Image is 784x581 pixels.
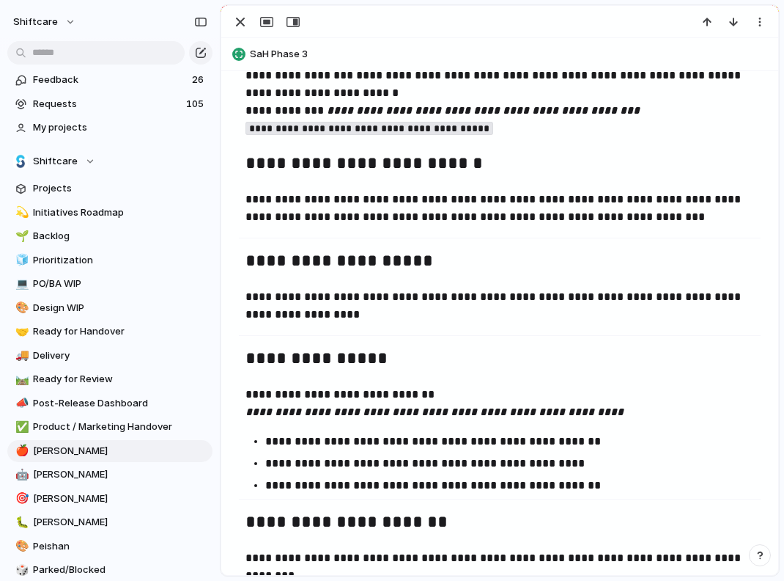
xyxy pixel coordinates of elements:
[33,348,207,363] span: Delivery
[15,490,26,507] div: 🎯
[7,392,212,414] a: 📣Post-Release Dashboard
[7,10,84,34] button: shiftcare
[7,488,212,510] a: 🎯[PERSON_NAME]
[13,444,28,458] button: 🍎
[33,444,207,458] span: [PERSON_NAME]
[13,277,28,291] button: 💻
[15,228,26,245] div: 🌱
[7,345,212,367] a: 🚚Delivery
[7,93,212,115] a: Requests105
[13,563,28,577] button: 🎲
[33,539,207,554] span: Peishan
[33,181,207,196] span: Projects
[13,396,28,411] button: 📣
[33,73,188,87] span: Feedback
[33,205,207,220] span: Initiatives Roadmap
[7,178,212,200] a: Projects
[13,229,28,244] button: 🌱
[7,440,212,462] a: 🍎[PERSON_NAME]
[13,348,28,363] button: 🚚
[15,204,26,221] div: 💫
[33,324,207,339] span: Ready for Handover
[13,539,28,554] button: 🎨
[15,467,26,483] div: 🤖
[15,252,26,268] div: 🧊
[7,69,212,91] a: Feedback26
[15,299,26,316] div: 🎨
[7,559,212,581] a: 🎲Parked/Blocked
[13,253,28,268] button: 🧊
[13,420,28,434] button: ✅
[13,301,28,315] button: 🎨
[33,277,207,291] span: PO/BA WIP
[13,205,28,220] button: 💫
[7,297,212,319] a: 🎨Design WIP
[33,253,207,268] span: Prioritization
[13,515,28,530] button: 🐛
[33,120,207,135] span: My projects
[7,273,212,295] a: 💻PO/BA WIP
[7,536,212,558] a: 🎨Peishan
[15,538,26,555] div: 🎨
[186,97,207,112] span: 105
[15,347,26,364] div: 🚚
[228,43,772,66] button: SaH Phase 3
[13,324,28,339] button: 🤝
[7,150,212,172] button: Shiftcare
[7,511,212,533] a: 🐛[PERSON_NAME]
[33,563,207,577] span: Parked/Blocked
[250,47,772,62] span: SaH Phase 3
[33,154,78,169] span: Shiftcare
[7,225,212,247] a: 🌱Backlog
[7,117,212,139] a: My projects
[15,395,26,412] div: 📣
[33,492,207,506] span: [PERSON_NAME]
[7,202,212,224] a: 💫Initiatives Roadmap
[33,515,207,530] span: [PERSON_NAME]
[33,396,207,411] span: Post-Release Dashboard
[33,229,207,244] span: Backlog
[15,371,26,388] div: 🛤️
[15,514,26,531] div: 🐛
[33,420,207,434] span: Product / Marketing Handover
[33,301,207,315] span: Design WIP
[33,372,207,387] span: Ready for Review
[33,467,207,482] span: [PERSON_NAME]
[33,97,182,112] span: Requests
[13,372,28,387] button: 🛤️
[13,15,58,29] span: shiftcare
[15,276,26,293] div: 💻
[7,464,212,486] a: 🤖[PERSON_NAME]
[15,324,26,340] div: 🤝
[7,321,212,343] a: 🤝Ready for Handover
[7,416,212,438] a: ✅Product / Marketing Handover
[15,562,26,579] div: 🎲
[7,249,212,271] a: 🧊Prioritization
[192,73,207,87] span: 26
[13,492,28,506] button: 🎯
[7,368,212,390] a: 🛤️Ready for Review
[15,419,26,436] div: ✅
[13,467,28,482] button: 🤖
[15,442,26,459] div: 🍎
